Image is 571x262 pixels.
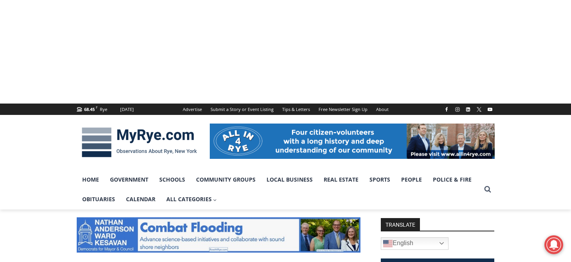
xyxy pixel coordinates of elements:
[318,170,364,189] a: Real Estate
[485,105,495,114] a: YouTube
[372,104,393,115] a: About
[481,182,495,196] button: View Search Form
[161,189,223,209] a: All Categories
[77,170,104,189] a: Home
[100,106,107,113] div: Rye
[383,239,393,248] img: en
[77,170,481,209] nav: Primary Navigation
[178,104,206,115] a: Advertise
[381,237,449,250] a: English
[206,104,278,115] a: Submit a Story or Event Listing
[84,106,95,112] span: 68.45
[121,189,161,209] a: Calendar
[381,218,420,231] strong: TRANSLATE
[210,124,495,159] img: All in for Rye
[96,105,97,109] span: F
[396,170,427,189] a: People
[261,170,318,189] a: Local Business
[191,170,261,189] a: Community Groups
[166,195,217,204] span: All Categories
[154,170,191,189] a: Schools
[364,170,396,189] a: Sports
[120,106,134,113] div: [DATE]
[104,170,154,189] a: Government
[427,170,477,189] a: Police & Fire
[463,105,473,114] a: Linkedin
[314,104,372,115] a: Free Newsletter Sign Up
[442,105,451,114] a: Facebook
[178,104,393,115] nav: Secondary Navigation
[453,105,462,114] a: Instagram
[278,104,314,115] a: Tips & Letters
[77,189,121,209] a: Obituaries
[474,105,484,114] a: X
[77,122,202,163] img: MyRye.com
